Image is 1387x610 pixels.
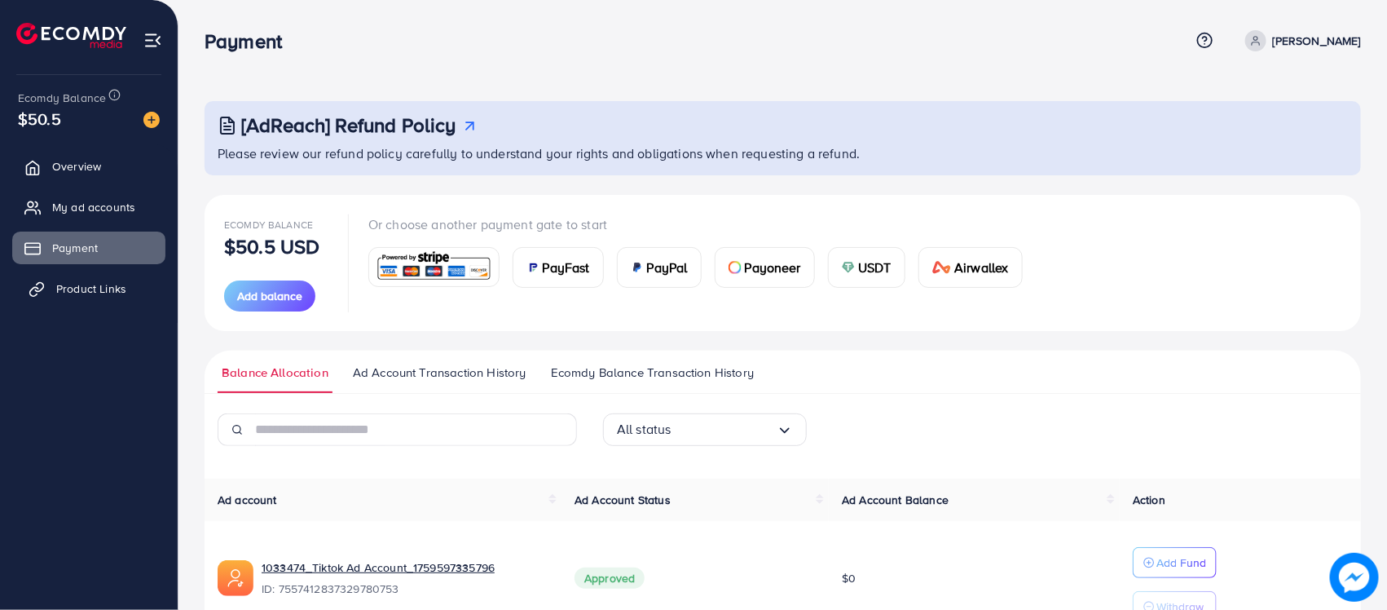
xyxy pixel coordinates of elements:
[143,31,162,50] img: menu
[631,261,644,274] img: card
[954,258,1008,277] span: Airwallex
[671,417,777,442] input: Search for option
[262,559,495,576] a: 1033474_Tiktok Ad Account_1759597335796
[12,232,165,264] a: Payment
[224,281,315,312] button: Add balance
[241,113,456,137] h3: [AdReach] Refund Policy
[56,281,126,297] span: Product Links
[1156,553,1206,572] p: Add Fund
[513,247,604,288] a: cardPayFast
[603,413,807,446] div: Search for option
[374,250,494,285] img: card
[1273,31,1361,51] p: [PERSON_NAME]
[729,261,742,274] img: card
[1239,30,1361,51] a: [PERSON_NAME]
[526,261,539,274] img: card
[368,214,1036,234] p: Or choose another payment gate to start
[918,247,1023,288] a: cardAirwallex
[224,218,313,232] span: Ecomdy Balance
[262,559,548,597] div: <span class='underline'>1033474_Tiktok Ad Account_1759597335796</span></br>7557412837329780753
[715,247,815,288] a: cardPayoneer
[12,150,165,183] a: Overview
[218,492,277,508] span: Ad account
[1330,553,1379,602] img: image
[262,581,548,597] span: ID: 7557412837329780753
[52,199,135,215] span: My ad accounts
[858,258,892,277] span: USDT
[828,247,905,288] a: cardUSDT
[353,364,526,382] span: Ad Account Transaction History
[551,364,754,382] span: Ecomdy Balance Transaction History
[647,258,688,277] span: PayPal
[745,258,801,277] span: Payoneer
[143,112,160,128] img: image
[1133,547,1217,578] button: Add Fund
[218,560,253,596] img: ic-ads-acc.e4c84228.svg
[842,492,949,508] span: Ad Account Balance
[617,417,671,442] span: All status
[543,258,590,277] span: PayFast
[52,158,101,175] span: Overview
[368,247,500,287] a: card
[1133,492,1165,508] span: Action
[842,570,856,586] span: $0
[575,568,645,589] span: Approved
[12,191,165,223] a: My ad accounts
[617,247,702,288] a: cardPayPal
[218,144,1351,163] p: Please review our refund policy carefully to understand your rights and obligations when requesti...
[18,107,61,130] span: $50.5
[205,29,295,53] h3: Payment
[575,492,671,508] span: Ad Account Status
[12,272,165,305] a: Product Links
[224,236,319,256] p: $50.5 USD
[222,364,328,382] span: Balance Allocation
[842,261,855,274] img: card
[16,23,126,48] img: logo
[52,240,98,256] span: Payment
[237,288,302,304] span: Add balance
[18,90,106,106] span: Ecomdy Balance
[932,261,952,274] img: card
